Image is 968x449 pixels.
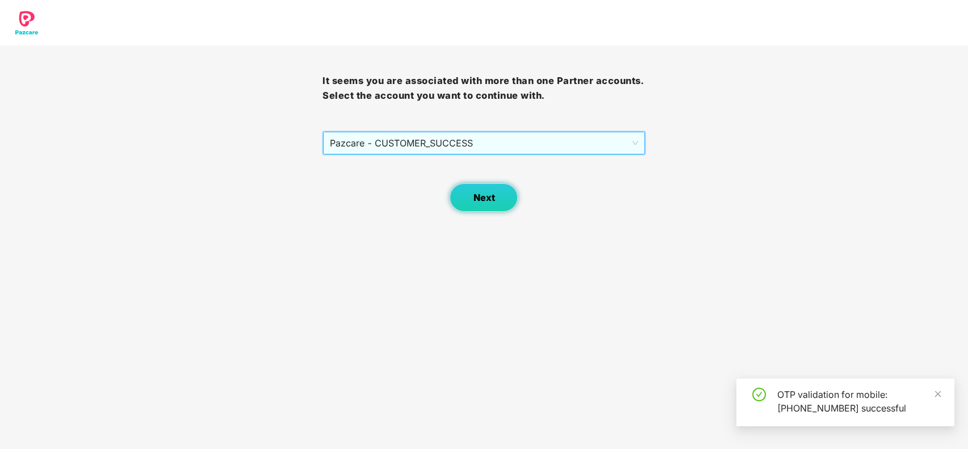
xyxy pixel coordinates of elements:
[330,132,638,154] span: Pazcare - CUSTOMER_SUCCESS
[934,390,942,398] span: close
[752,388,766,401] span: check-circle
[450,183,518,212] button: Next
[473,192,495,203] span: Next
[777,388,941,415] div: OTP validation for mobile: [PHONE_NUMBER] successful
[322,74,645,103] h3: It seems you are associated with more than one Partner accounts. Select the account you want to c...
